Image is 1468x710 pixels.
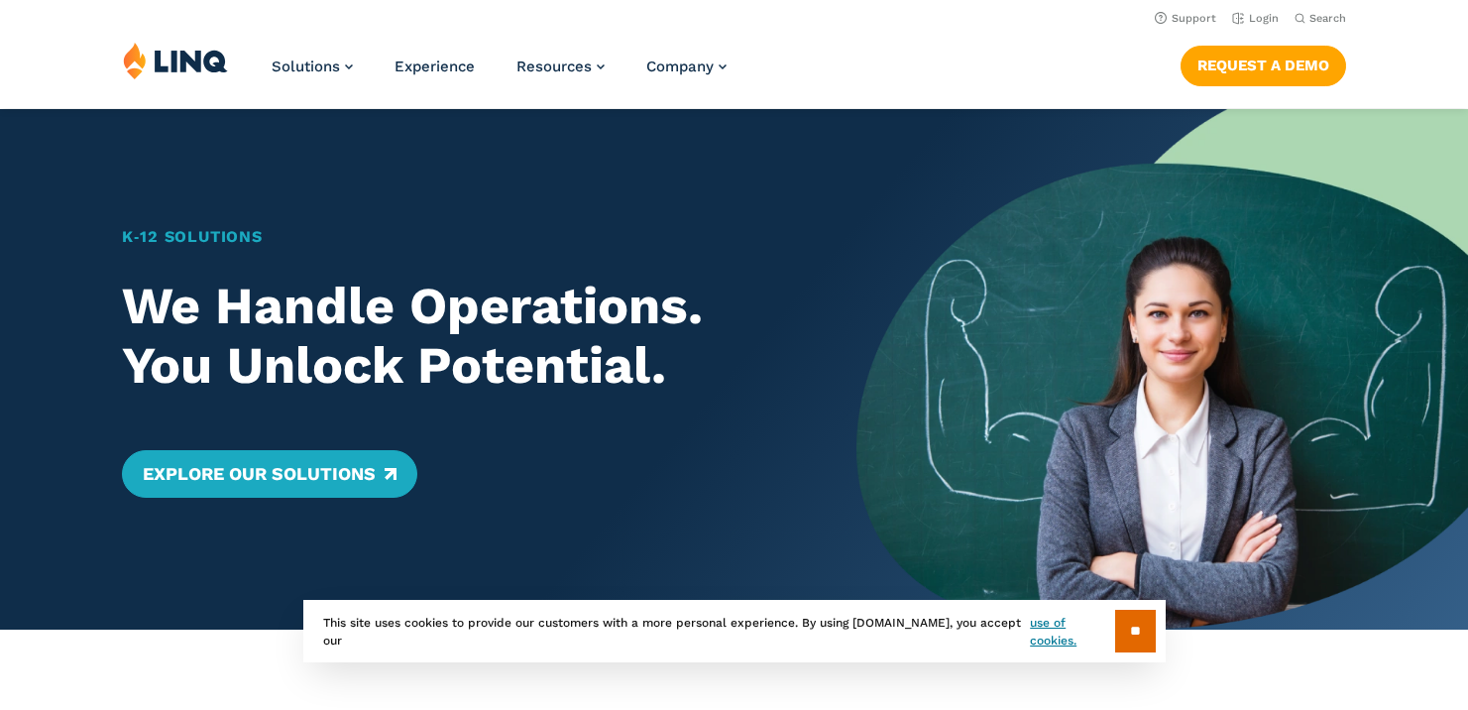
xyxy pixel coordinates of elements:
[1232,12,1279,25] a: Login
[395,58,475,75] a: Experience
[1155,12,1216,25] a: Support
[1181,42,1346,85] nav: Button Navigation
[123,42,228,79] img: LINQ | K‑12 Software
[856,109,1468,630] img: Home Banner
[516,58,605,75] a: Resources
[122,277,796,396] h2: We Handle Operations. You Unlock Potential.
[1181,46,1346,85] a: Request a Demo
[646,58,727,75] a: Company
[1309,12,1346,25] span: Search
[122,225,796,249] h1: K‑12 Solutions
[272,58,340,75] span: Solutions
[646,58,714,75] span: Company
[1030,614,1114,650] a: use of cookies.
[272,42,727,107] nav: Primary Navigation
[516,58,592,75] span: Resources
[1295,11,1346,26] button: Open Search Bar
[272,58,353,75] a: Solutions
[303,600,1166,662] div: This site uses cookies to provide our customers with a more personal experience. By using [DOMAIN...
[122,450,416,498] a: Explore Our Solutions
